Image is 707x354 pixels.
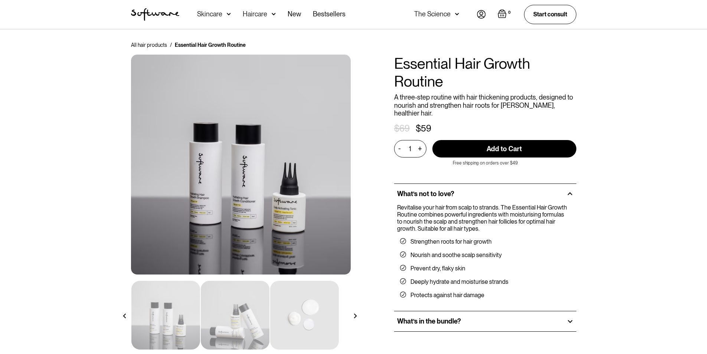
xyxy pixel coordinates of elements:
[122,314,127,318] img: arrow left
[399,123,410,134] div: 69
[453,160,518,166] p: Free shipping on orders over $49
[272,10,276,18] img: arrow down
[227,10,231,18] img: arrow down
[197,10,222,18] div: Skincare
[398,144,403,153] div: -
[400,292,570,299] li: Protects against hair damage
[131,41,167,49] a: All hair products
[414,10,451,18] div: The Science
[524,5,576,24] a: Start consult
[131,8,179,21] img: Software Logo
[400,251,570,259] li: Nourish and soothe scalp sensitivity
[421,123,431,134] div: 59
[353,314,358,318] img: arrow right
[400,238,570,246] li: Strengthen roots for hair growth
[394,55,576,90] h1: Essential Hair Growth Routine
[507,9,512,16] div: 0
[416,144,424,153] div: +
[170,41,172,49] div: /
[400,265,570,272] li: Prevent dry, flaky skin
[432,140,576,157] input: Add to Cart
[175,41,246,49] div: Essential Hair Growth Routine
[397,190,454,198] h2: What’s not to love?
[397,317,461,325] h2: What’s in the bundle?
[243,10,267,18] div: Haircare
[394,93,576,117] p: A three-step routine with hair thickening products, designed to nourish and strengthen hair roots...
[416,123,421,134] div: $
[498,9,512,20] a: Open cart
[455,10,459,18] img: arrow down
[394,123,399,134] div: $
[397,204,570,233] p: Revitalise your hair from scalp to strands. The Essential Hair Growth Routine combines powerful i...
[400,278,570,286] li: Deeply hydrate and moisturise strands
